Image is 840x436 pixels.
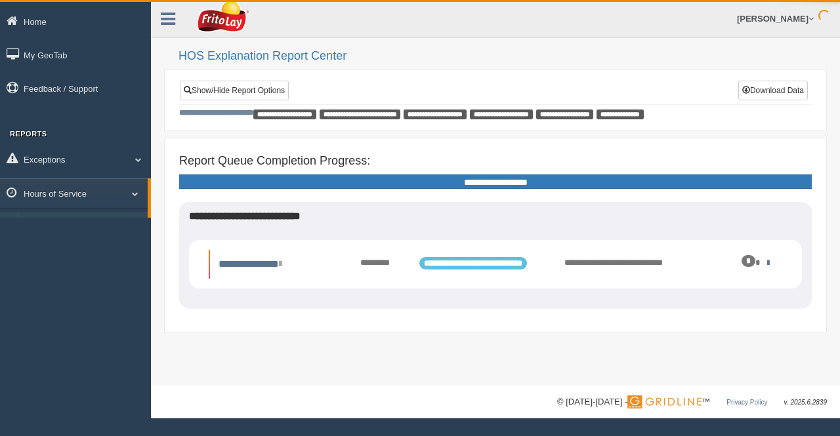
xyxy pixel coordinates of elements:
a: Show/Hide Report Options [180,81,289,100]
h4: Report Queue Completion Progress: [179,155,812,168]
span: v. 2025.6.2839 [784,399,827,406]
img: Gridline [627,395,702,408]
li: Expand [209,250,782,279]
h2: HOS Explanation Report Center [178,50,827,63]
a: Privacy Policy [726,399,767,406]
button: Download Data [738,81,808,100]
div: © [DATE]-[DATE] - ™ [557,395,827,409]
a: HOS Explanation Reports [24,212,148,235]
